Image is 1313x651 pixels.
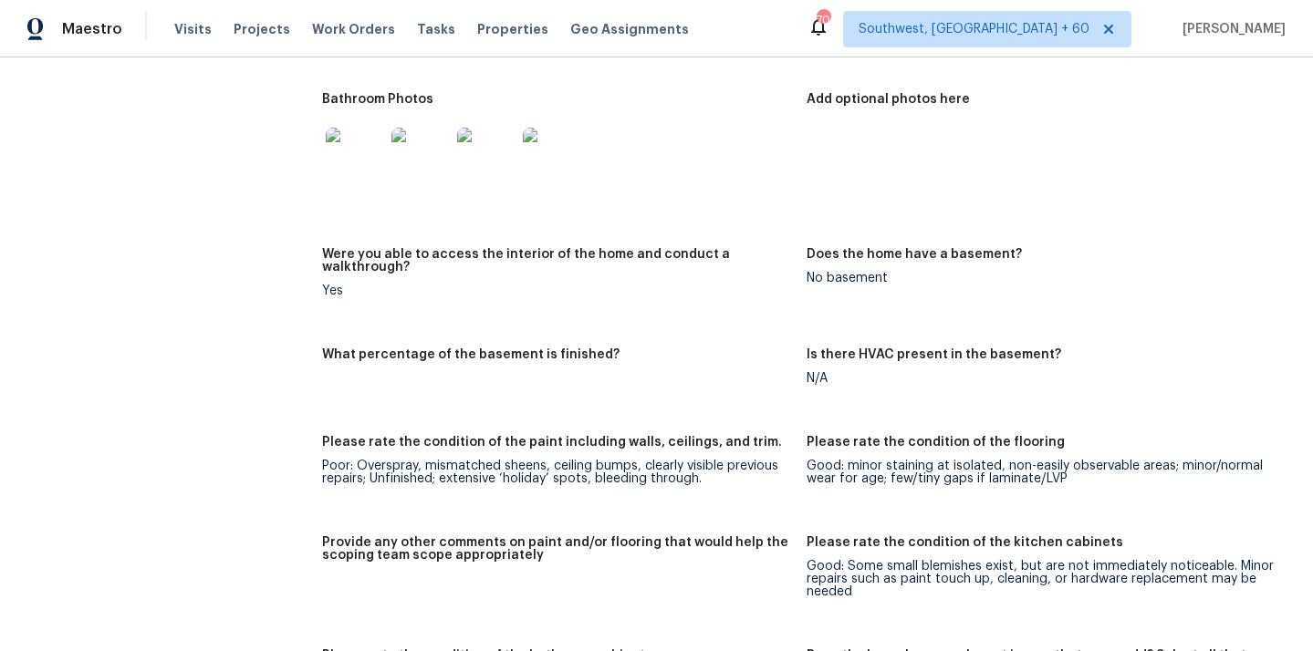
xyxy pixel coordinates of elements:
span: Projects [234,20,290,38]
div: N/A [807,372,1277,385]
div: 706 [817,11,829,29]
span: [PERSON_NAME] [1175,20,1286,38]
div: Poor: Overspray, mismatched sheens, ceiling bumps, clearly visible previous repairs; Unfinished; ... [322,460,792,485]
h5: Please rate the condition of the kitchen cabinets [807,536,1123,549]
h5: Bathroom Photos [322,93,433,106]
h5: Provide any other comments on paint and/or flooring that would help the scoping team scope approp... [322,536,792,562]
span: Visits [174,20,212,38]
h5: Were you able to access the interior of the home and conduct a walkthrough? [322,248,792,274]
div: No basement [807,272,1277,284]
h5: Please rate the condition of the paint including walls, ceilings, and trim. [322,436,782,449]
span: Work Orders [312,20,395,38]
h5: What percentage of the basement is finished? [322,348,620,361]
span: Properties [477,20,548,38]
div: Good: minor staining at isolated, non-easily observable areas; minor/normal wear for age; few/tin... [807,460,1277,485]
div: Yes [322,284,792,297]
span: Geo Assignments [570,20,689,38]
span: Tasks [417,23,455,36]
div: Good: Some small blemishes exist, but are not immediately noticeable. Minor repairs such as paint... [807,560,1277,598]
h5: Is there HVAC present in the basement? [807,348,1061,361]
h5: Please rate the condition of the flooring [807,436,1065,449]
h5: Does the home have a basement? [807,248,1022,261]
span: Maestro [62,20,122,38]
h5: Add optional photos here [807,93,970,106]
span: Southwest, [GEOGRAPHIC_DATA] + 60 [859,20,1089,38]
